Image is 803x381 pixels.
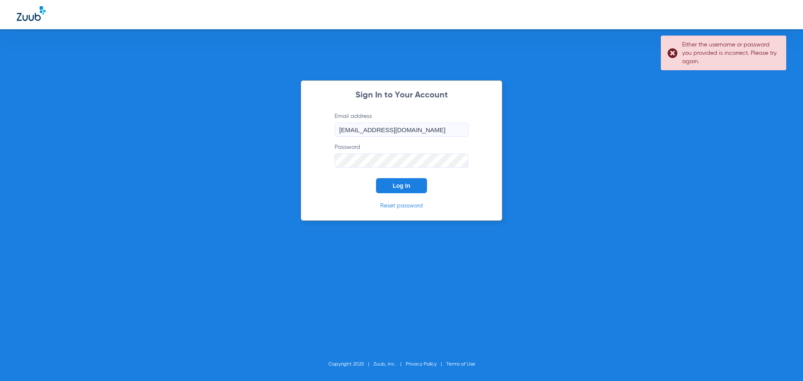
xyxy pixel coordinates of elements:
input: Password [335,153,468,168]
button: Log In [376,178,427,193]
h2: Sign In to Your Account [322,91,481,100]
li: Copyright 2025 [328,360,373,368]
label: Email address [335,112,468,137]
li: Zuub, Inc. [373,360,406,368]
a: Reset password [380,203,423,209]
img: Zuub Logo [17,6,46,21]
div: Either the username or password you provided is incorrect. Please try again. [682,41,779,66]
span: Log In [393,182,410,189]
a: Terms of Use [446,362,475,367]
a: Privacy Policy [406,362,437,367]
label: Password [335,143,468,168]
input: Email address [335,123,468,137]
